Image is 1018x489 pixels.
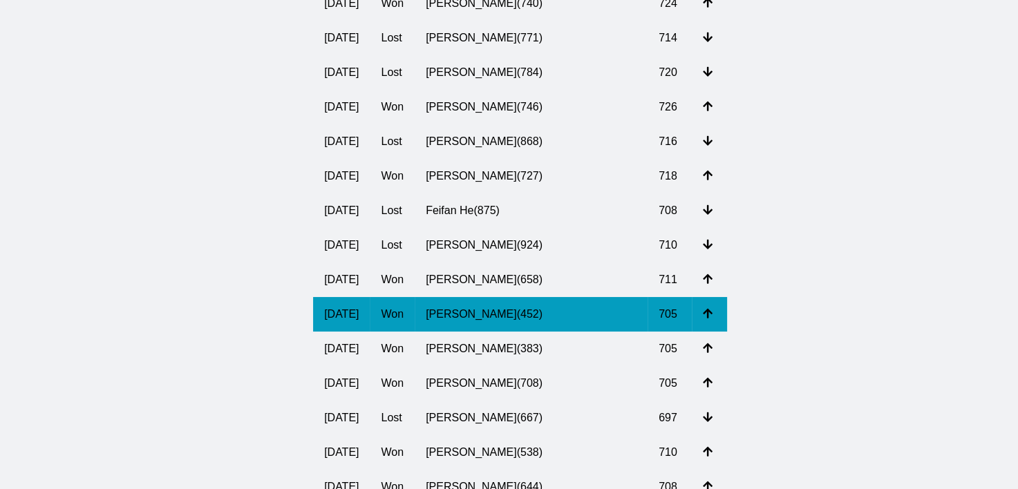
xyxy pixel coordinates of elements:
[648,21,692,55] td: 714
[370,90,415,124] td: Won
[648,124,692,159] td: 716
[370,21,415,55] td: Lost
[415,262,648,297] td: [PERSON_NAME] ( 658 )
[415,90,648,124] td: [PERSON_NAME] ( 746 )
[313,262,370,297] td: [DATE]
[313,332,370,366] td: [DATE]
[313,435,370,470] td: [DATE]
[313,228,370,262] td: [DATE]
[648,366,692,401] td: 705
[313,401,370,435] td: [DATE]
[648,262,692,297] td: 711
[648,332,692,366] td: 705
[415,21,648,55] td: [PERSON_NAME] ( 771 )
[648,228,692,262] td: 710
[370,262,415,297] td: Won
[370,228,415,262] td: Lost
[313,21,370,55] td: [DATE]
[648,435,692,470] td: 710
[370,332,415,366] td: Won
[313,159,370,193] td: [DATE]
[370,401,415,435] td: Lost
[415,401,648,435] td: [PERSON_NAME] ( 667 )
[370,193,415,228] td: Lost
[313,193,370,228] td: [DATE]
[370,124,415,159] td: Lost
[648,401,692,435] td: 697
[370,435,415,470] td: Won
[313,90,370,124] td: [DATE]
[370,297,415,332] td: Won
[415,332,648,366] td: [PERSON_NAME] ( 383 )
[313,55,370,90] td: [DATE]
[370,55,415,90] td: Lost
[313,297,370,332] td: [DATE]
[415,55,648,90] td: [PERSON_NAME] ( 784 )
[370,159,415,193] td: Won
[648,159,692,193] td: 718
[415,228,648,262] td: [PERSON_NAME] ( 924 )
[370,366,415,401] td: Won
[648,90,692,124] td: 726
[648,193,692,228] td: 708
[415,297,648,332] td: [PERSON_NAME] ( 452 )
[415,124,648,159] td: [PERSON_NAME] ( 868 )
[648,55,692,90] td: 720
[415,159,648,193] td: [PERSON_NAME] ( 727 )
[415,435,648,470] td: [PERSON_NAME] ( 538 )
[415,366,648,401] td: [PERSON_NAME] ( 708 )
[648,297,692,332] td: 705
[313,366,370,401] td: [DATE]
[415,193,648,228] td: Feifan He ( 875 )
[313,124,370,159] td: [DATE]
